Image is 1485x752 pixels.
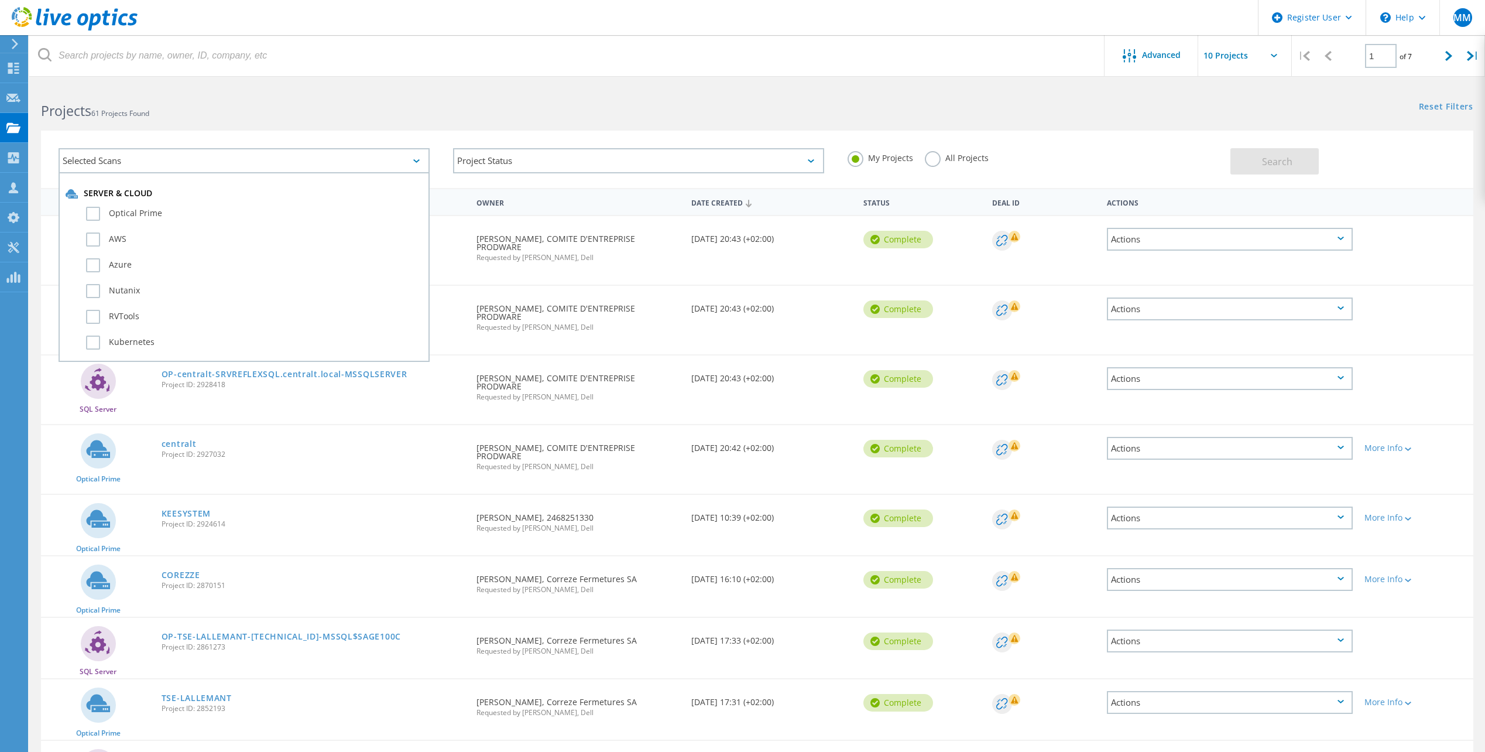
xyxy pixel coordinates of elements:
a: centralt [162,440,197,448]
span: Requested by [PERSON_NAME], Dell [476,463,680,470]
span: Optical Prime [76,476,121,483]
span: Project ID: 2927032 [162,451,465,458]
label: RVTools [86,310,423,324]
div: Complete [863,300,933,318]
span: SQL Server [80,668,116,675]
a: COREZZE [162,571,200,579]
div: Complete [863,694,933,712]
div: Actions [1107,507,1353,529]
div: [PERSON_NAME], 2468251330 [471,495,685,544]
div: Complete [863,370,933,388]
div: [PERSON_NAME], Correze Fermetures SA [471,556,685,605]
div: [DATE] 20:43 (+02:00) [685,216,858,255]
div: [DATE] 20:42 (+02:00) [685,425,858,464]
div: Complete [863,440,933,457]
span: of 7 [1400,52,1412,61]
span: MM [1453,13,1471,22]
div: Owner [471,191,685,213]
div: | [1461,35,1485,77]
div: [DATE] 17:33 (+02:00) [685,618,858,657]
span: 61 Projects Found [91,108,149,118]
div: | [1292,35,1316,77]
div: Actions [1107,298,1353,320]
label: AWS [86,233,423,247]
div: More Info [1364,514,1467,522]
label: Nutanix [86,284,423,298]
span: Requested by [PERSON_NAME], Dell [476,586,680,593]
button: Search [1230,148,1319,175]
div: [DATE] 20:43 (+02:00) [685,286,858,324]
span: Search [1262,155,1292,168]
span: Project ID: 2861273 [162,644,465,651]
div: Deal Id [986,191,1101,213]
div: [DATE] 17:31 (+02:00) [685,679,858,718]
b: Projects [41,101,91,120]
div: Complete [863,571,933,589]
div: Server & Cloud [66,188,423,200]
span: Requested by [PERSON_NAME], Dell [476,254,680,261]
div: [PERSON_NAME], COMITE D'ENTREPRISE PRODWARE [471,425,685,482]
div: Actions [1101,191,1359,213]
a: OP-TSE-LALLEMANT-[TECHNICAL_ID]-MSSQL$SAGE100C [162,633,401,641]
div: [DATE] 20:43 (+02:00) [685,356,858,394]
span: Project ID: 2870151 [162,582,465,589]
a: Live Optics Dashboard [12,25,138,33]
div: Actions [1107,568,1353,591]
div: [PERSON_NAME], COMITE D'ENTREPRISE PRODWARE [471,216,685,273]
span: Project ID: 2928418 [162,381,465,388]
div: Complete [863,231,933,248]
span: Requested by [PERSON_NAME], Dell [476,324,680,331]
label: Azure [86,258,423,272]
div: Actions [1107,437,1353,460]
div: [PERSON_NAME], Correze Fermetures SA [471,618,685,666]
div: Project Status [453,148,824,173]
div: [DATE] 10:39 (+02:00) [685,495,858,534]
div: Selected Scans [59,148,430,173]
svg: \n [1380,12,1391,23]
div: Actions [1107,228,1353,251]
div: More Info [1364,444,1467,452]
a: TSE-LALLEMANT [162,694,232,702]
a: KEESYSTEM [162,510,211,518]
span: Optical Prime [76,607,121,614]
a: OP-centralt-SRVREFLEXSQL.centralt.local-MSSQLSERVER [162,370,407,378]
div: More Info [1364,575,1467,583]
div: [PERSON_NAME], COMITE D'ENTREPRISE PRODWARE [471,286,685,343]
input: Search projects by name, owner, ID, company, etc [29,35,1105,76]
div: Actions [1107,630,1353,652]
div: Actions [1107,367,1353,390]
div: Complete [863,633,933,650]
div: More Info [1364,698,1467,706]
div: Actions [1107,691,1353,714]
a: Reset Filters [1419,102,1473,112]
div: Date Created [685,191,858,213]
div: Complete [863,510,933,527]
span: Requested by [PERSON_NAME], Dell [476,394,680,401]
span: Optical Prime [76,730,121,737]
div: [PERSON_NAME], COMITE D'ENTREPRISE PRODWARE [471,356,685,412]
div: Status [858,191,986,213]
label: All Projects [925,151,989,162]
span: Advanced [1142,51,1181,59]
span: Requested by [PERSON_NAME], Dell [476,525,680,532]
div: [DATE] 16:10 (+02:00) [685,556,858,595]
label: My Projects [848,151,913,162]
span: Requested by [PERSON_NAME], Dell [476,709,680,716]
div: [PERSON_NAME], Correze Fermetures SA [471,679,685,728]
span: Optical Prime [76,545,121,552]
label: Optical Prime [86,207,423,221]
span: Project ID: 2924614 [162,521,465,528]
span: Project ID: 2852193 [162,705,465,712]
span: Requested by [PERSON_NAME], Dell [476,648,680,655]
label: Kubernetes [86,336,423,350]
span: SQL Server [80,406,116,413]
